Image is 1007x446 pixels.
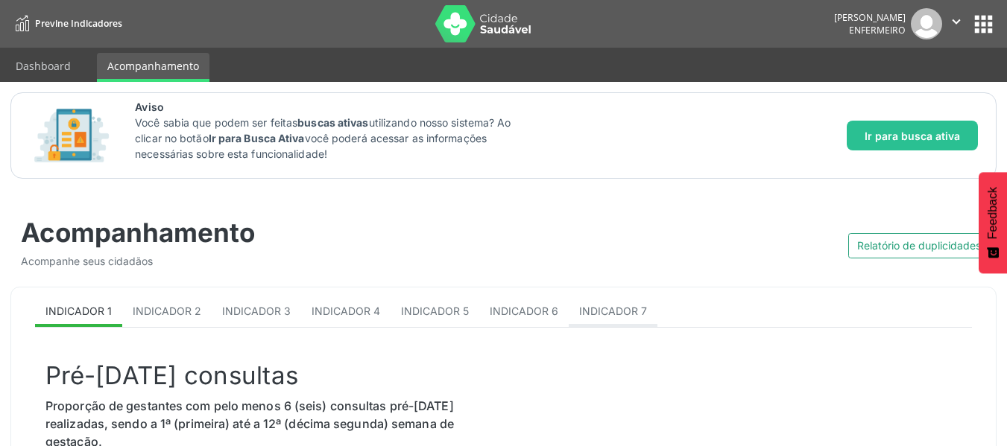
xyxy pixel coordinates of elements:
div: Acompanhamento [21,217,493,248]
button: Feedback - Mostrar pesquisa [979,172,1007,273]
span: Indicador 5 [401,305,469,317]
p: Você sabia que podem ser feitas utilizando nosso sistema? Ao clicar no botão você poderá acessar ... [135,115,529,162]
strong: buscas ativas [297,116,368,129]
span: Feedback [986,187,1000,239]
span: Relatório de duplicidades [857,238,981,253]
strong: Ir para Busca Ativa [209,132,305,144]
span: Enfermeiro [849,24,906,36]
a: Acompanhamento [97,53,209,82]
i:  [948,13,965,30]
span: Indicador 7 [579,305,647,317]
a: Previne Indicadores [10,11,122,36]
span: Indicador 3 [222,305,291,317]
span: Indicador 4 [312,305,380,317]
img: Imagem de CalloutCard [29,102,114,169]
button: Ir para busca ativa [847,121,978,150]
span: Indicador 6 [490,305,558,317]
span: Indicador 2 [133,305,201,317]
div: [PERSON_NAME] [834,11,906,24]
button:  [942,8,970,39]
button: Relatório de duplicidades [848,233,989,258]
img: img [911,8,942,39]
span: Previne Indicadores [35,17,122,30]
span: Pré-[DATE] consultas [45,360,298,390]
a: Dashboard [5,53,81,79]
div: Acompanhe seus cidadãos [21,253,493,269]
span: Aviso [135,99,529,115]
span: Ir para busca ativa [865,128,960,144]
button: apps [970,11,997,37]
